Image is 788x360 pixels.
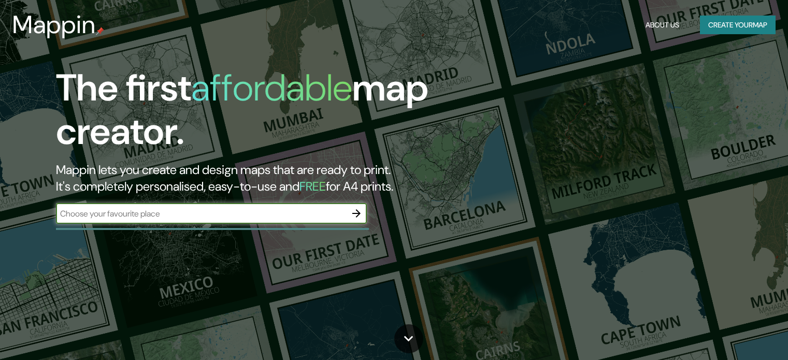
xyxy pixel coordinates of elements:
img: mappin-pin [96,27,104,35]
h1: affordable [191,64,352,112]
button: About Us [641,16,683,35]
button: Create yourmap [700,16,776,35]
h2: Mappin lets you create and design maps that are ready to print. It's completely personalised, eas... [56,162,450,195]
input: Choose your favourite place [56,208,346,220]
h5: FREE [299,178,326,194]
h3: Mappin [12,10,96,39]
h1: The first map creator. [56,66,450,162]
